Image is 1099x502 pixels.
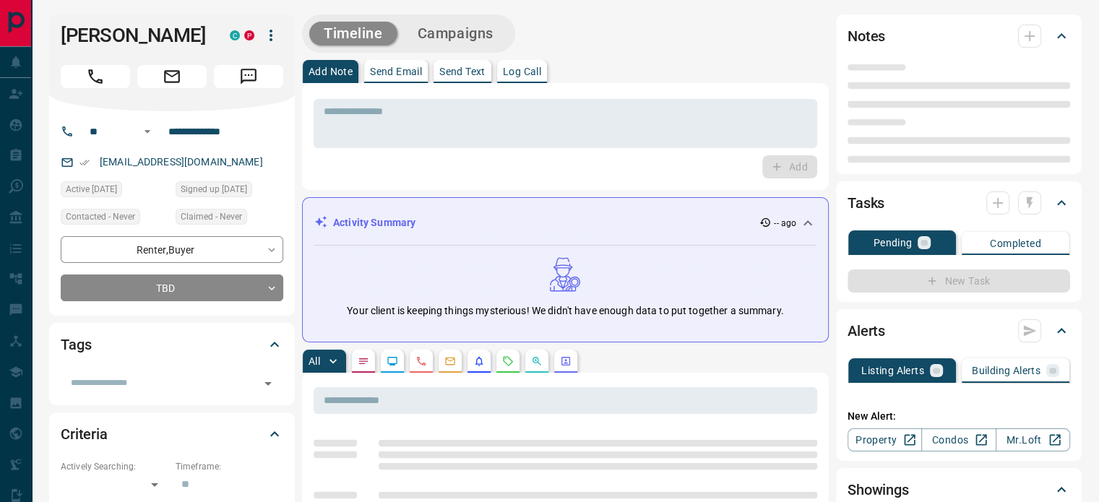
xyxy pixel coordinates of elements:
[66,182,117,196] span: Active [DATE]
[996,428,1070,451] a: Mr.Loft
[79,157,90,168] svg: Email Verified
[415,355,427,367] svg: Calls
[61,274,283,301] div: TBD
[848,319,885,342] h2: Alerts
[309,22,397,46] button: Timeline
[990,238,1041,248] p: Completed
[848,478,909,501] h2: Showings
[181,182,247,196] span: Signed up [DATE]
[258,373,278,394] button: Open
[176,181,283,202] div: Fri Dec 30 2016
[403,22,508,46] button: Campaigns
[137,65,207,88] span: Email
[139,123,156,140] button: Open
[848,313,1070,348] div: Alerts
[848,409,1070,424] p: New Alert:
[861,365,924,376] p: Listing Alerts
[61,460,168,473] p: Actively Searching:
[560,355,572,367] svg: Agent Actions
[387,355,398,367] svg: Lead Browsing Activity
[314,209,816,236] div: Activity Summary-- ago
[61,333,91,356] h2: Tags
[972,365,1040,376] p: Building Alerts
[347,303,783,319] p: Your client is keeping things mysterious! We didn't have enough data to put together a summary.
[439,66,486,77] p: Send Text
[874,238,913,248] p: Pending
[921,428,996,451] a: Condos
[333,215,415,230] p: Activity Summary
[61,181,168,202] div: Tue Mar 08 2022
[848,25,885,48] h2: Notes
[531,355,543,367] svg: Opportunities
[503,66,541,77] p: Log Call
[473,355,485,367] svg: Listing Alerts
[61,65,130,88] span: Call
[230,30,240,40] div: condos.ca
[502,355,514,367] svg: Requests
[848,191,884,215] h2: Tasks
[61,327,283,362] div: Tags
[309,356,320,366] p: All
[214,65,283,88] span: Message
[66,209,135,224] span: Contacted - Never
[358,355,369,367] svg: Notes
[61,417,283,451] div: Criteria
[309,66,353,77] p: Add Note
[61,423,108,446] h2: Criteria
[100,156,263,168] a: [EMAIL_ADDRESS][DOMAIN_NAME]
[370,66,422,77] p: Send Email
[61,236,283,263] div: Renter , Buyer
[848,19,1070,53] div: Notes
[774,217,796,230] p: -- ago
[176,460,283,473] p: Timeframe:
[848,428,922,451] a: Property
[181,209,242,224] span: Claimed - Never
[444,355,456,367] svg: Emails
[244,30,254,40] div: property.ca
[61,24,208,47] h1: [PERSON_NAME]
[848,186,1070,220] div: Tasks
